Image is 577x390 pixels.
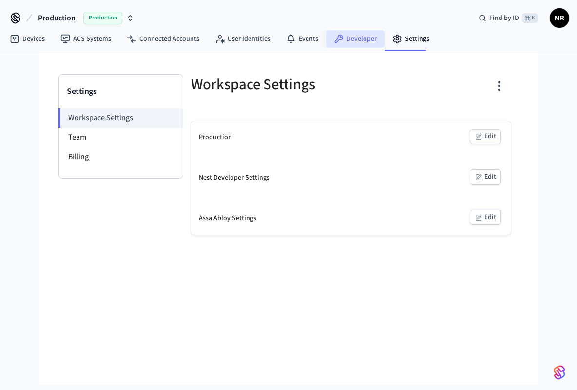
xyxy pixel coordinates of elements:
[199,173,269,183] div: Nest Developer Settings
[59,128,183,147] li: Team
[471,9,546,27] div: Find by ID⌘ K
[470,210,501,225] button: Edit
[199,213,256,223] div: Assa Abloy Settings
[119,30,207,48] a: Connected Accounts
[2,30,53,48] a: Devices
[554,365,565,380] img: SeamLogoGradient.69752ec5.svg
[550,8,569,28] button: MR
[199,132,232,143] div: Production
[278,30,326,48] a: Events
[207,30,278,48] a: User Identities
[551,9,568,27] span: MR
[470,169,501,185] button: Edit
[191,74,345,94] h5: Workspace Settings
[326,30,385,48] a: Developer
[489,13,519,23] span: Find by ID
[385,30,437,48] a: Settings
[53,30,119,48] a: ACS Systems
[59,147,183,167] li: Billing
[38,12,76,24] span: Production
[83,12,122,24] span: Production
[67,85,175,98] h3: Settings
[58,108,183,128] li: Workspace Settings
[470,129,501,144] button: Edit
[522,13,538,23] span: ⌘ K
